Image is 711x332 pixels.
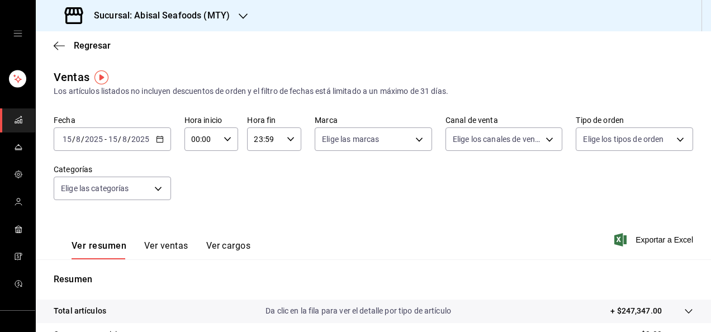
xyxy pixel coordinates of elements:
button: Ver cargos [206,240,251,259]
p: Da clic en la fila para ver el detalle por tipo de artículo [266,305,451,317]
input: -- [108,135,118,144]
label: Marca [315,116,432,124]
div: navigation tabs [72,240,250,259]
input: ---- [84,135,103,144]
span: - [105,135,107,144]
label: Hora fin [247,116,301,124]
span: Elige las categorías [61,183,129,194]
span: Elige las marcas [322,134,379,145]
input: -- [75,135,81,144]
label: Hora inicio [184,116,239,124]
input: -- [62,135,72,144]
button: open drawer [13,29,22,38]
button: Regresar [54,40,111,51]
span: Elige los canales de venta [453,134,542,145]
span: / [72,135,75,144]
p: + $247,347.00 [610,305,662,317]
label: Fecha [54,116,171,124]
label: Canal de venta [445,116,563,124]
label: Categorías [54,165,171,173]
input: -- [122,135,127,144]
div: Ventas [54,69,89,86]
span: / [118,135,121,144]
span: / [81,135,84,144]
label: Tipo de orden [576,116,693,124]
img: Tooltip marker [94,70,108,84]
p: Total artículos [54,305,106,317]
div: Los artículos listados no incluyen descuentos de orden y el filtro de fechas está limitado a un m... [54,86,693,97]
span: Regresar [74,40,111,51]
p: Resumen [54,273,693,286]
button: Exportar a Excel [617,233,693,246]
button: Ver ventas [144,240,188,259]
span: / [127,135,131,144]
h3: Sucursal: Abisal Seafoods (MTY) [85,9,230,22]
input: ---- [131,135,150,144]
span: Elige los tipos de orden [583,134,663,145]
button: Ver resumen [72,240,126,259]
